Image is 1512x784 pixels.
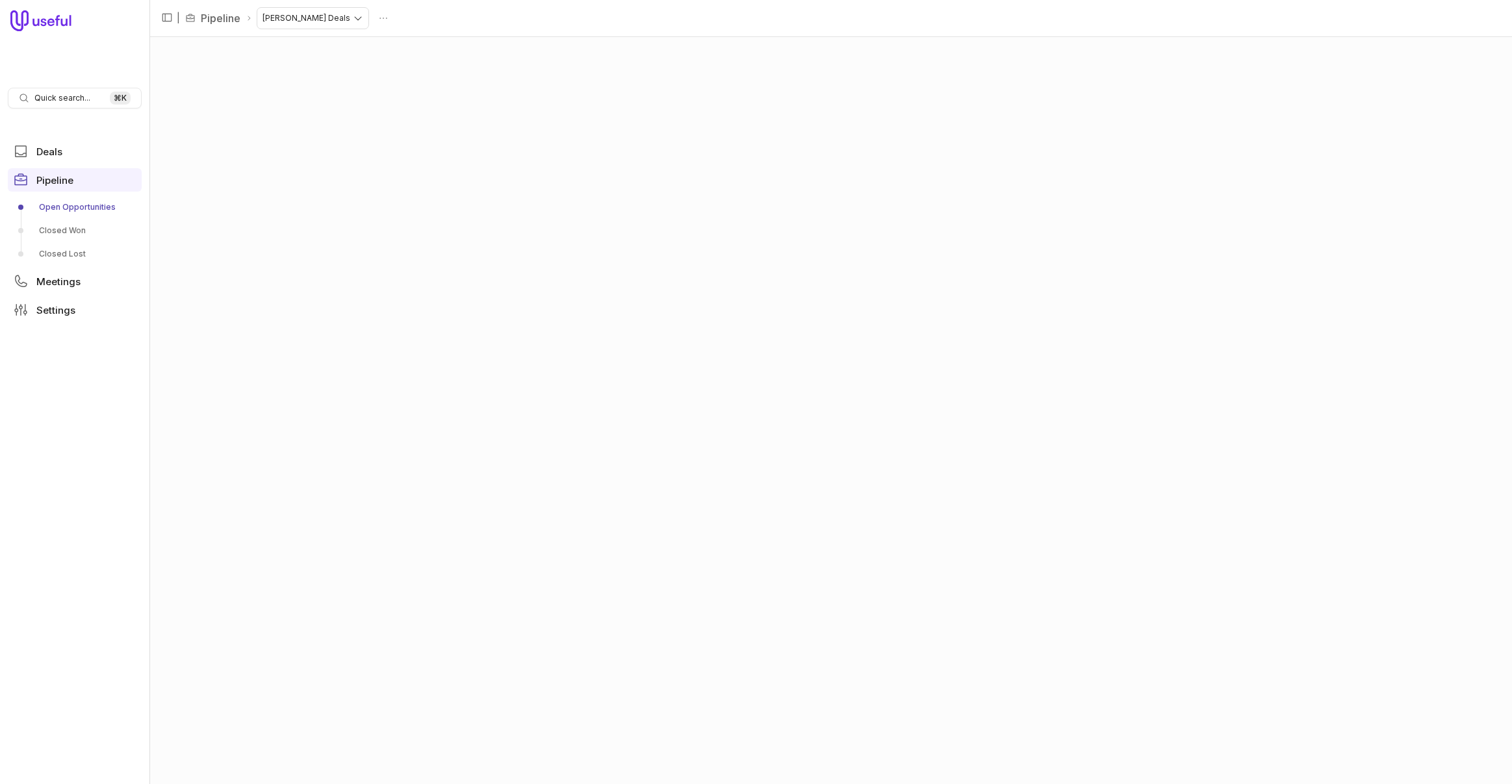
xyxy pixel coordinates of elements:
a: Deals [8,140,142,163]
span: | [177,10,180,26]
a: Settings [8,298,142,322]
span: Pipeline [36,175,73,185]
span: Quick search... [34,93,90,103]
a: Closed Lost [8,244,142,264]
a: Pipeline [201,10,240,26]
a: Closed Won [8,220,142,241]
div: Pipeline submenu [8,197,142,264]
span: Settings [36,305,75,315]
span: Deals [36,147,62,157]
a: Pipeline [8,168,142,192]
span: Meetings [36,277,81,286]
a: Open Opportunities [8,197,142,218]
button: Collapse sidebar [157,8,177,27]
a: Meetings [8,270,142,293]
button: Actions [374,8,393,28]
kbd: ⌘ K [110,92,131,105]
